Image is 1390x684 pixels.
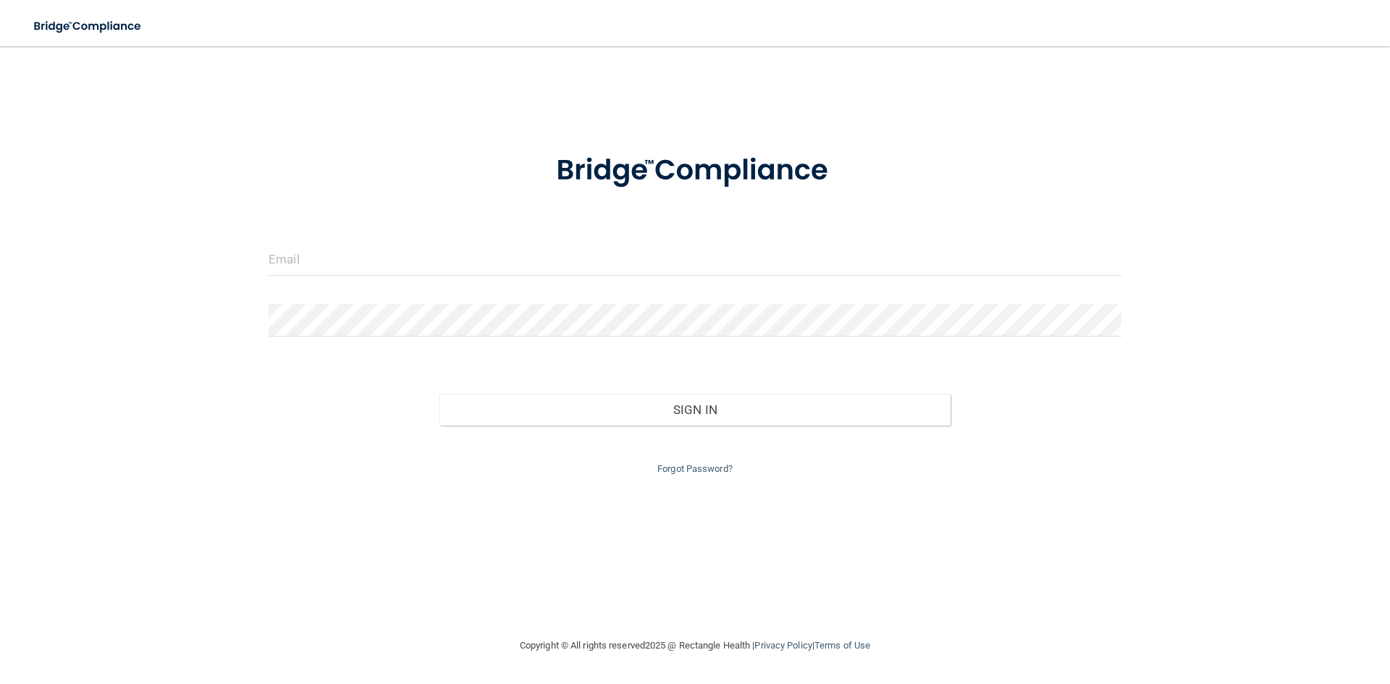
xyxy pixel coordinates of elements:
[431,622,959,669] div: Copyright © All rights reserved 2025 @ Rectangle Health | |
[814,640,870,651] a: Terms of Use
[22,12,155,41] img: bridge_compliance_login_screen.278c3ca4.svg
[439,394,951,426] button: Sign In
[526,133,864,208] img: bridge_compliance_login_screen.278c3ca4.svg
[754,640,812,651] a: Privacy Policy
[657,463,733,474] a: Forgot Password?
[269,243,1121,276] input: Email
